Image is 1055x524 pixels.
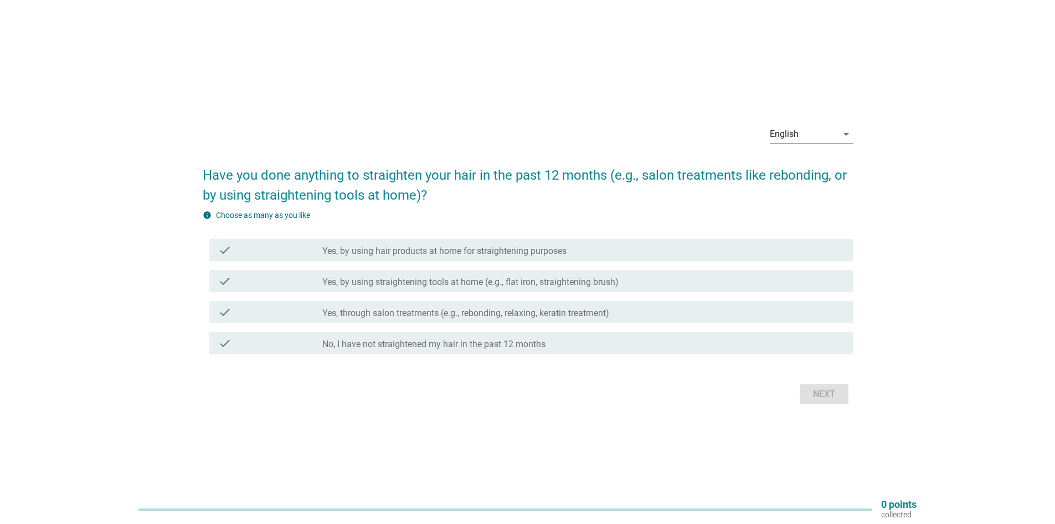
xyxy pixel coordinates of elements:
i: check [218,337,231,350]
p: collected [881,510,917,520]
label: Yes, through salon treatments (e.g., rebonding, relaxing, keratin treatment) [322,308,609,319]
i: info [203,211,212,220]
label: Yes, by using hair products at home for straightening purposes [322,246,567,257]
i: arrow_drop_down [840,128,853,141]
i: check [218,306,231,319]
h2: Have you done anything to straighten your hair in the past 12 months (e.g., salon treatments like... [203,154,853,205]
div: English [770,129,799,139]
label: Choose as many as you like [216,211,310,220]
label: Yes, by using straightening tools at home (e.g., flat iron, straightening brush) [322,277,619,288]
p: 0 points [881,500,917,510]
label: No, I have not straightened my hair in the past 12 months [322,339,545,350]
i: check [218,274,231,288]
i: check [218,243,231,257]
